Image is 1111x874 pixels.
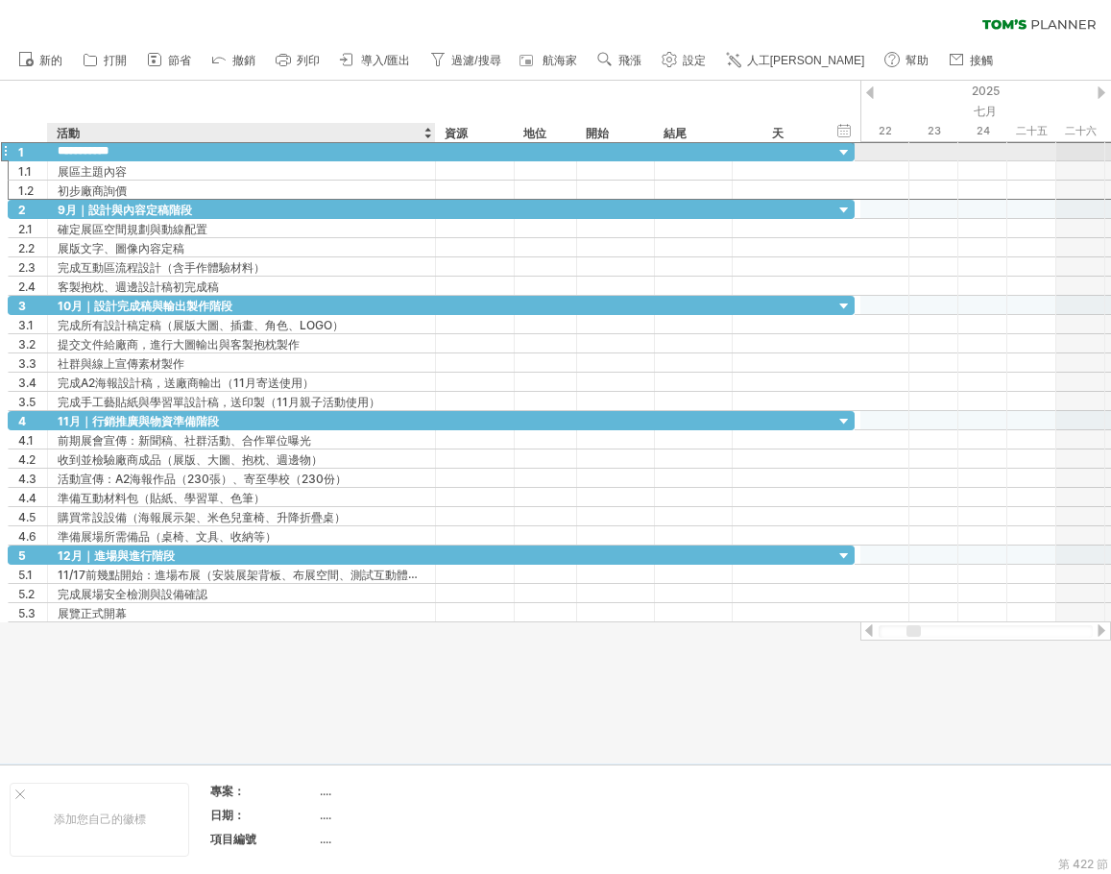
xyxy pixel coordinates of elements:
font: 活動 [57,126,80,140]
font: 接觸 [970,54,993,67]
font: 2.4 [18,279,36,294]
font: 1.1 [18,164,32,179]
font: 完成展場安全檢測與設備確認 [58,587,207,601]
font: 資源 [445,126,468,140]
font: 過濾/搜尋 [451,54,500,67]
font: 七月 [974,104,997,118]
font: 幫助 [906,54,929,67]
a: 過濾/搜尋 [425,48,506,73]
font: 飛漲 [618,54,641,67]
div: 2025年7月22日星期二 [860,121,909,141]
font: 2.3 [18,260,36,275]
font: 22 [879,124,892,137]
font: 二十六 [1065,124,1097,137]
font: 第 422 節 [1058,857,1108,871]
font: 3.4 [18,376,36,390]
font: 天 [772,126,784,140]
div: 2025年7月26日星期六 [1056,121,1105,141]
font: 4.4 [18,491,36,505]
font: 5.1 [18,568,33,582]
font: 列印 [297,54,320,67]
font: 3.5 [18,395,36,409]
font: 客製抱枕、週邊設計稿初完成稿 [58,279,219,294]
font: 11/17前幾點開始：進場布展（安裝展架背板、布展空間、測試互動體驗流程） [58,567,454,582]
font: .... [320,784,331,798]
font: 節省 [168,54,191,67]
font: 4.3 [18,472,36,486]
font: 4.6 [18,529,36,544]
font: 人工[PERSON_NAME] [747,54,865,67]
font: 1.2 [18,183,34,198]
a: 新的 [13,48,68,73]
font: 打開 [104,54,127,67]
font: 航海家 [543,54,577,67]
font: .... [320,832,331,846]
font: 準備展場所需備品（桌椅、文具、收納等） [58,529,277,544]
font: 確定展區空間規劃與動線配置 [58,222,207,236]
a: 節省 [142,48,197,73]
font: 4.1 [18,433,34,448]
font: 前期展會宣傳：新聞稿、社群活動、合作單位曝光 [58,433,311,448]
font: 撤銷 [232,54,255,67]
a: 航海家 [517,48,583,73]
a: 幫助 [880,48,934,73]
font: 開始 [586,126,609,140]
font: 設定 [683,54,706,67]
font: 購買常設設備（海報展示架、米色兒童椅、升降折疊桌） [58,510,346,524]
a: 列印 [271,48,326,73]
font: 5.2 [18,587,35,601]
font: 2 [18,203,26,217]
font: 1 [18,145,24,159]
font: 24 [977,124,990,137]
font: 完成互動區流程設計（含手作體驗材料） [58,260,265,275]
font: 3.3 [18,356,36,371]
font: 新的 [39,54,62,67]
a: 接觸 [944,48,999,73]
font: 3 [18,299,26,313]
font: 4.5 [18,510,36,524]
font: 地位 [523,126,546,140]
font: 3.2 [18,337,36,352]
font: 展版文字、圖像內容定稿 [58,241,184,255]
div: 2025年7月25日星期五 [1007,121,1056,141]
font: 添加您自己的徽標 [54,812,146,826]
font: 導入/匯出 [361,54,410,67]
font: 準備互動材料包（貼紙、學習單、色筆） [58,491,265,505]
font: 10月｜設計完成稿與輸出製作階段 [58,299,232,313]
a: 導入/匯出 [335,48,416,73]
div: 2025年7月23日星期三 [909,121,958,141]
font: 4.2 [18,452,36,467]
font: 4 [18,414,26,428]
font: 收到並檢驗廠商成品（展版、大圖、抱枕、週邊物） [58,452,323,467]
font: 2.1 [18,222,33,236]
font: .... [320,808,331,822]
a: 人工[PERSON_NAME] [721,48,871,73]
font: 項目編號 [210,832,256,846]
font: 11月｜行銷推廣與物資準備階段 [58,414,219,428]
font: 2.2 [18,241,35,255]
font: 5 [18,548,26,563]
font: 完成A2海報設計稿，送廠商輸出（11月寄送使用） [58,376,314,390]
font: 9月｜設計與內容定稿階段 [58,203,192,217]
a: 飛漲 [592,48,647,73]
font: 完成所有設計稿定稿（展版大圖、插畫、角色、LOGO） [58,318,344,332]
font: 活動宣傳：A2海報作品（230張）、寄至學校（230份） [58,472,347,486]
font: 二十五 [1016,124,1048,137]
font: 展覽正式開幕 [58,606,127,620]
font: 日期： [210,808,245,822]
font: 初步廠商詢價 [58,183,127,198]
div: 2025年7月24日星期四 [958,121,1007,141]
font: 12月｜進場與進行階段 [58,548,175,563]
font: 結尾 [664,126,687,140]
font: 展區主題內容 [58,164,127,179]
font: 23 [928,124,941,137]
a: 設定 [657,48,712,73]
font: 社群與線上宣傳素材製作 [58,356,184,371]
a: 撤銷 [206,48,261,73]
font: 5.3 [18,606,36,620]
font: 提交文件給廠商，進行大圖輸出與客製抱枕製作 [58,337,300,352]
font: 完成手工藝貼紙與學習單設計稿，送印製（11月親子活動使用） [58,395,380,409]
font: 專案： [210,784,245,798]
font: 2025 [972,84,1000,98]
a: 打開 [78,48,133,73]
